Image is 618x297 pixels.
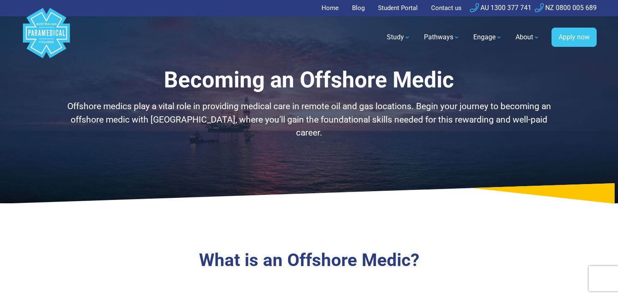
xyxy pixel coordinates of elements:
[21,16,72,59] a: Australian Paramedical College
[64,250,554,271] h2: What is an Offshore Medic?
[382,26,416,49] a: Study
[419,26,465,49] a: Pathways
[64,100,554,140] p: Offshore medics play a vital role in providing medical care in remote oil and gas locations. Begi...
[470,4,531,12] a: AU 1300 377 741
[552,28,597,47] a: Apply now
[535,4,597,12] a: NZ 0800 005 689
[511,26,545,49] a: About
[468,26,507,49] a: Engage
[64,67,554,93] h1: Becoming an Offshore Medic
